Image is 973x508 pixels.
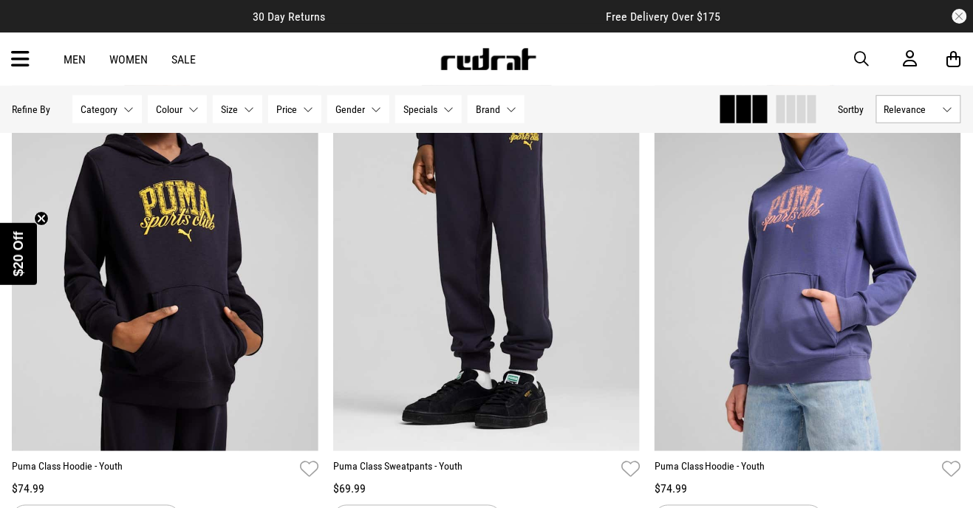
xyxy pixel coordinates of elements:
[12,22,318,451] img: Puma Class Hoodie - Youth in Blue
[333,459,615,480] a: Puma Class Sweatpants - Youth
[148,95,207,123] button: Colour
[876,95,961,123] button: Relevance
[221,103,238,115] span: Size
[855,103,864,115] span: by
[34,211,49,226] button: Close teaser
[440,48,537,70] img: Redrat logo
[81,103,117,115] span: Category
[12,480,318,498] div: $74.99
[12,103,50,115] p: Refine By
[72,95,142,123] button: Category
[253,10,326,24] span: 30 Day Returns
[655,459,937,480] a: Puma Class Hoodie - Youth
[64,52,86,66] a: Men
[156,103,182,115] span: Colour
[213,95,262,123] button: Size
[327,95,389,123] button: Gender
[607,10,721,24] span: Free Delivery Over $175
[11,231,26,276] span: $20 Off
[468,95,525,123] button: Brand
[335,103,365,115] span: Gender
[268,95,321,123] button: Price
[12,459,294,480] a: Puma Class Hoodie - Youth
[171,52,196,66] a: Sale
[333,480,640,498] div: $69.99
[355,9,577,24] iframe: Customer reviews powered by Trustpilot
[403,103,437,115] span: Specials
[839,100,864,118] button: Sortby
[333,22,640,451] img: Puma Class Sweatpants - Youth in Blue
[276,103,297,115] span: Price
[109,52,148,66] a: Women
[395,95,462,123] button: Specials
[655,22,961,451] img: Puma Class Hoodie - Youth in Blue
[884,103,937,115] span: Relevance
[476,103,500,115] span: Brand
[655,480,961,498] div: $74.99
